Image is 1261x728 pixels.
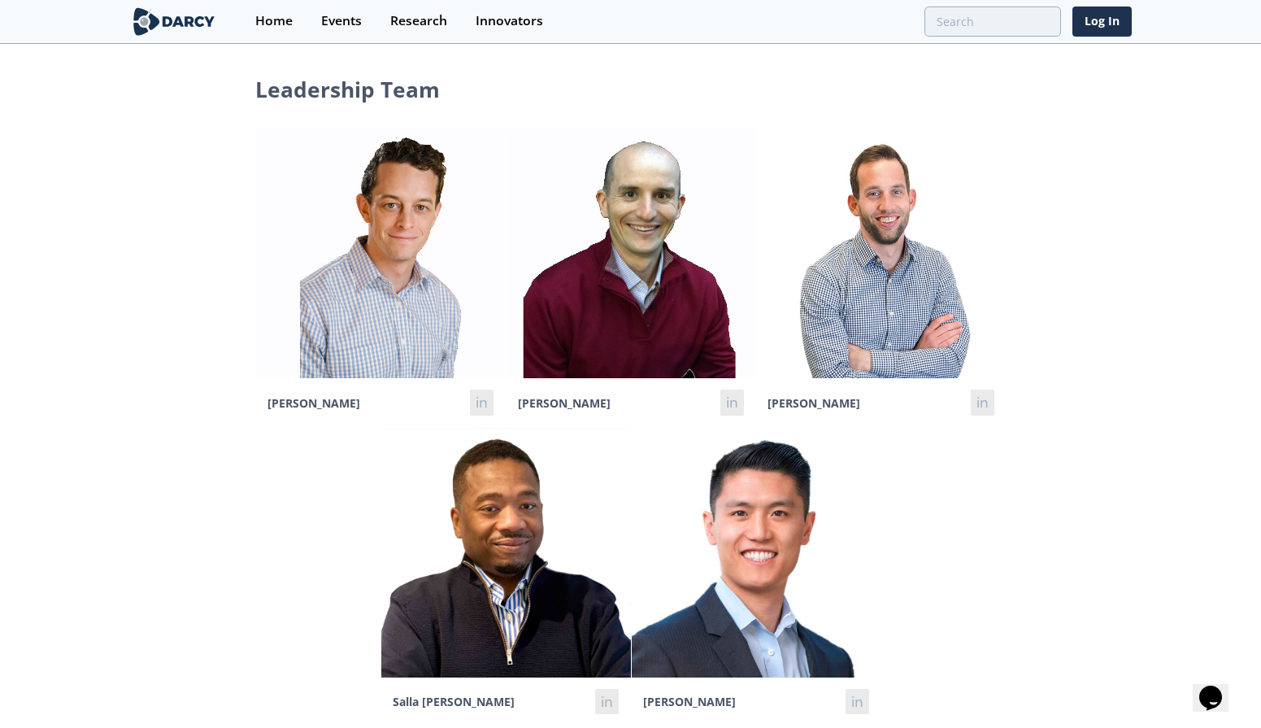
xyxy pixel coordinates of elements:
[756,129,1006,378] img: Lennart Huijbers
[267,395,360,411] span: [PERSON_NAME]
[381,428,631,678] img: Salla Diop
[971,390,994,416] a: fusion-linkedin
[321,15,362,28] div: Events
[507,129,756,378] img: Phil Kantor
[595,689,619,715] a: fusion-linkedin
[476,15,543,28] div: Innovators
[632,428,881,678] img: Ron Sasaki
[255,74,1007,106] h1: Leadership Team
[1193,663,1245,712] iframe: chat widget
[643,694,736,709] span: [PERSON_NAME]
[130,7,219,36] img: logo-wide.svg
[470,390,494,416] a: fusion-linkedin
[846,689,869,715] a: fusion-linkedin
[393,694,515,709] span: Salla [PERSON_NAME]
[1072,7,1132,37] a: Log In
[255,15,293,28] div: Home
[767,395,860,411] span: [PERSON_NAME]
[518,395,611,411] span: [PERSON_NAME]
[924,7,1061,37] input: Advanced Search
[720,390,744,416] a: fusion-linkedin
[256,129,506,378] img: Sam Long
[390,15,447,28] div: Research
